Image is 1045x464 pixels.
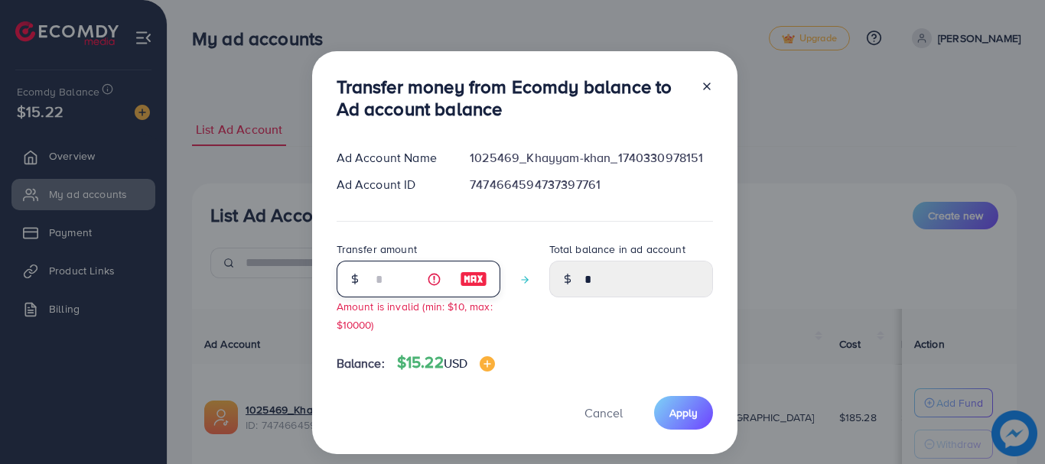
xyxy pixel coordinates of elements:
span: Apply [669,405,698,420]
h4: $15.22 [397,353,495,372]
button: Apply [654,396,713,429]
div: Ad Account ID [324,176,458,193]
span: Cancel [584,404,623,421]
img: image [480,356,495,372]
button: Cancel [565,396,642,429]
img: image [460,270,487,288]
div: Ad Account Name [324,149,458,167]
h3: Transfer money from Ecomdy balance to Ad account balance [337,76,689,120]
div: 1025469_Khayyam-khan_1740330978151 [457,149,724,167]
label: Total balance in ad account [549,242,685,257]
div: 7474664594737397761 [457,176,724,193]
span: Balance: [337,355,385,372]
span: USD [444,355,467,372]
small: Amount is invalid (min: $10, max: $10000) [337,299,493,331]
label: Transfer amount [337,242,417,257]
